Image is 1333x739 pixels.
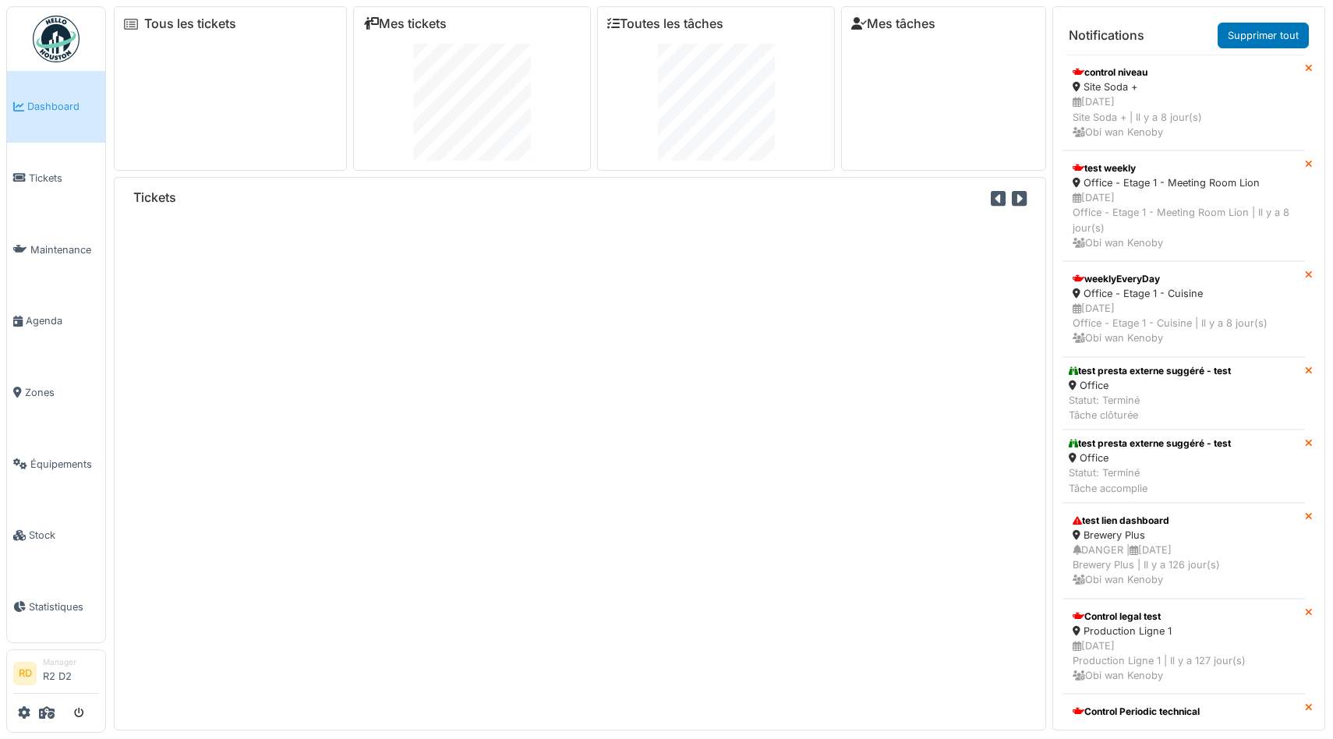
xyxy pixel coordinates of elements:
div: Statut: Terminé Tâche clôturée [1069,393,1231,423]
a: Supprimer tout [1218,23,1309,48]
img: Badge_color-CXgf-gQk.svg [33,16,80,62]
a: Stock [7,500,105,571]
a: Mes tâches [851,16,935,31]
a: Tous les tickets [144,16,236,31]
div: Office - Etage 1 - Cuisine [1073,286,1295,301]
a: test lien dashboard Brewery Plus DANGER |[DATE]Brewery Plus | Il y a 126 jour(s) Obi wan Kenoby [1063,503,1305,599]
div: test lien dashboard [1073,514,1295,528]
div: Office [1069,451,1231,465]
span: Agenda [26,313,99,328]
div: [DATE] Office - Etage 1 - Meeting Room Lion | Il y a 8 jour(s) Obi wan Kenoby [1073,190,1295,250]
a: control niveau Site Soda + [DATE]Site Soda + | Il y a 8 jour(s) Obi wan Kenoby [1063,55,1305,150]
div: control niveau [1073,65,1295,80]
div: Site Soda + [1073,80,1295,94]
a: Statistiques [7,571,105,643]
div: [DATE] Production Ligne 1 | Il y a 127 jour(s) Obi wan Kenoby [1073,638,1295,684]
a: weeklyEveryDay Office - Etage 1 - Cuisine [DATE]Office - Etage 1 - Cuisine | Il y a 8 jour(s) Obi... [1063,261,1305,357]
li: RD [13,662,37,685]
div: Brewery Plus [1073,528,1295,543]
div: test presta externe suggéré - test [1069,364,1231,378]
a: test weekly Office - Etage 1 - Meeting Room Lion [DATE]Office - Etage 1 - Meeting Room Lion | Il ... [1063,150,1305,261]
div: weeklyEveryDay [1073,272,1295,286]
a: Zones [7,357,105,429]
a: Tickets [7,143,105,214]
div: Office [1069,378,1231,393]
a: RD ManagerR2 D2 [13,656,99,694]
div: test weekly [1073,161,1295,175]
div: Manager [43,656,99,668]
a: test presta externe suggéré - test Office Statut: TerminéTâche accomplie [1063,430,1305,503]
div: Production Ligne 1 [1073,624,1295,638]
span: Maintenance [30,242,99,257]
div: Control legal test [1073,610,1295,624]
div: test presta externe suggéré - test [1069,437,1231,451]
div: Site Soda + - Production Line 1 [1073,719,1295,734]
div: [DATE] Office - Etage 1 - Cuisine | Il y a 8 jour(s) Obi wan Kenoby [1073,301,1295,346]
a: Dashboard [7,71,105,143]
span: Tickets [29,171,99,186]
a: Control legal test Production Ligne 1 [DATE]Production Ligne 1 | Il y a 127 jour(s) Obi wan Kenoby [1063,599,1305,695]
a: test presta externe suggéré - test Office Statut: TerminéTâche clôturée [1063,357,1305,430]
span: Zones [25,385,99,400]
div: Control Periodic technical [1073,705,1295,719]
a: Maintenance [7,214,105,285]
h6: Tickets [133,190,176,205]
div: Office - Etage 1 - Meeting Room Lion [1073,175,1295,190]
span: Stock [29,528,99,543]
span: Statistiques [29,599,99,614]
h6: Notifications [1069,28,1144,43]
span: Dashboard [27,99,99,114]
a: Équipements [7,428,105,500]
span: Équipements [30,457,99,472]
li: R2 D2 [43,656,99,690]
div: [DATE] Site Soda + | Il y a 8 jour(s) Obi wan Kenoby [1073,94,1295,140]
div: DANGER | [DATE] Brewery Plus | Il y a 126 jour(s) Obi wan Kenoby [1073,543,1295,588]
a: Mes tickets [363,16,447,31]
div: Statut: Terminé Tâche accomplie [1069,465,1231,495]
a: Agenda [7,285,105,357]
a: Toutes les tâches [607,16,723,31]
